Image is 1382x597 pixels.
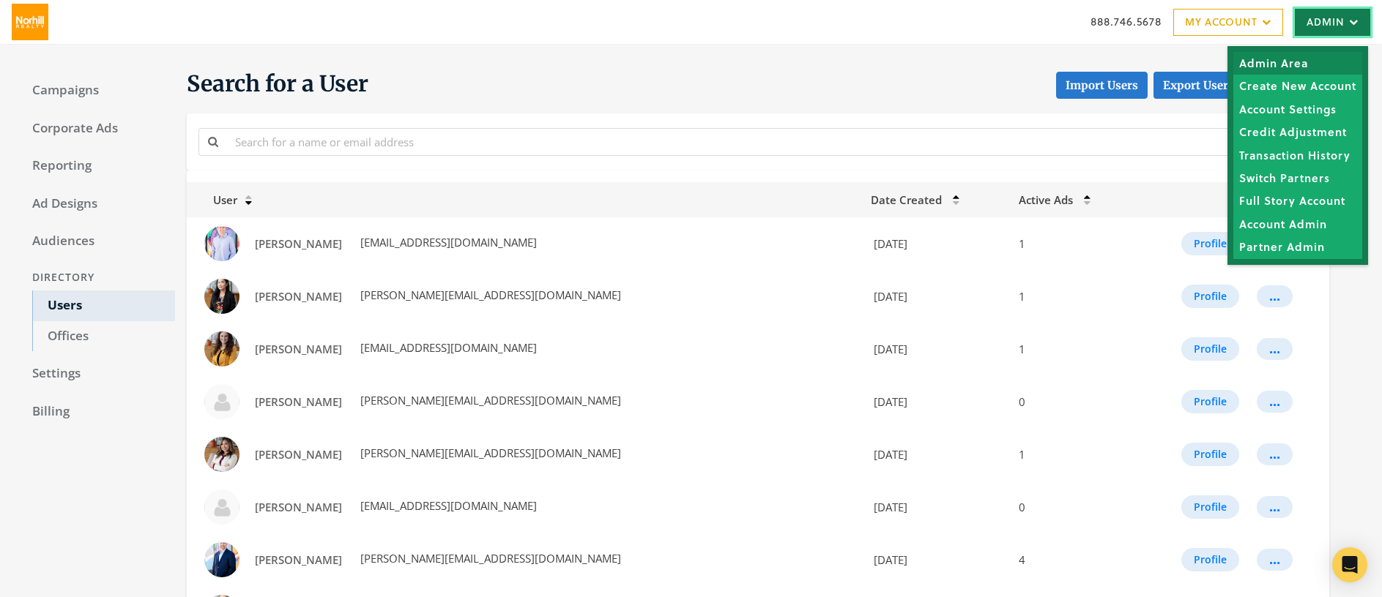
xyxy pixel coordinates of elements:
[1153,72,1244,99] a: Export Users
[357,340,537,355] span: [EMAIL_ADDRESS][DOMAIN_NAME]
[1181,495,1239,519] button: Profile
[1173,9,1283,36] a: My Account
[32,290,175,321] a: Users
[862,270,1011,323] td: [DATE]
[204,384,239,419] img: Sophie Boyd profile
[1257,338,1293,360] button: ...
[1181,285,1239,308] button: Profile
[18,226,175,257] a: Audiences
[1269,454,1280,455] div: ...
[1010,217,1133,270] td: 1
[1269,559,1280,560] div: ...
[357,446,621,460] span: [PERSON_NAME][EMAIL_ADDRESS][DOMAIN_NAME]
[1269,296,1280,297] div: ...
[204,226,239,261] img: Mark Brawley profile
[1269,401,1280,402] div: ...
[1233,189,1362,212] a: Full Story Account
[245,494,352,521] a: [PERSON_NAME]
[245,388,352,416] a: [PERSON_NAME]
[187,70,368,99] span: Search for a User
[204,279,239,314] img: Nina Tapias profile
[1181,443,1239,466] button: Profile
[255,289,342,304] span: [PERSON_NAME]
[1233,52,1362,75] a: Admin Area
[18,189,175,219] a: Ad Designs
[1010,428,1133,481] td: 1
[204,542,239,577] img: Vincent Biondillo profile
[255,394,342,409] span: [PERSON_NAME]
[862,481,1011,533] td: [DATE]
[208,136,218,147] i: Search for a name or email address
[226,128,1318,155] input: Search for a name or email address
[357,393,621,408] span: [PERSON_NAME][EMAIL_ADDRESS][DOMAIN_NAME]
[255,447,342,462] span: [PERSON_NAME]
[255,500,342,514] span: [PERSON_NAME]
[1010,323,1133,375] td: 1
[357,551,621,566] span: [PERSON_NAME][EMAIL_ADDRESS][DOMAIN_NAME]
[255,236,342,251] span: [PERSON_NAME]
[18,151,175,181] a: Reporting
[1056,72,1148,99] button: Import Users
[32,321,175,352] a: Offices
[1233,212,1362,235] a: Account Admin
[1257,285,1293,307] button: ...
[1019,192,1073,207] span: Active Ads
[245,283,352,310] a: [PERSON_NAME]
[1269,506,1280,508] div: ...
[12,4,48,40] img: Adwerx
[1010,533,1133,586] td: 4
[862,323,1011,375] td: [DATE]
[255,552,342,567] span: [PERSON_NAME]
[1257,549,1293,571] button: ...
[862,217,1011,270] td: [DATE]
[1233,236,1362,258] a: Partner Admin
[871,192,942,207] span: Date Created
[1233,143,1362,166] a: Transaction History
[245,230,352,258] a: [PERSON_NAME]
[1010,375,1133,428] td: 0
[1257,391,1293,413] button: ...
[1091,14,1162,29] a: 888.746.5678
[245,336,352,363] a: [PERSON_NAME]
[1332,547,1367,582] div: Open Intercom Messenger
[204,331,239,367] img: Rachael Hartzog profile
[1010,481,1133,533] td: 0
[196,192,237,207] span: User
[1010,270,1133,323] td: 1
[245,441,352,468] a: [PERSON_NAME]
[1257,443,1293,465] button: ...
[1233,97,1362,120] a: Account Settings
[18,397,175,427] a: Billing
[1233,75,1362,97] a: Create New Account
[357,235,537,249] span: [EMAIL_ADDRESS][DOMAIN_NAME]
[1181,390,1239,413] button: Profile
[1295,9,1370,36] a: Admin
[862,533,1011,586] td: [DATE]
[1181,232,1239,255] button: Profile
[1269,348,1280,350] div: ...
[357,288,621,302] span: [PERSON_NAME][EMAIL_ADDRESS][DOMAIN_NAME]
[1257,496,1293,518] button: ...
[1233,166,1362,189] a: Switch Partners
[862,428,1011,481] td: [DATE]
[18,264,175,291] div: Directory
[1233,121,1362,143] a: Credit Adjustment
[1181,548,1239,571] button: Profile
[357,498,537,513] span: [EMAIL_ADDRESS][DOMAIN_NAME]
[862,375,1011,428] td: [DATE]
[245,547,352,574] a: [PERSON_NAME]
[255,342,342,356] span: [PERSON_NAME]
[18,358,175,389] a: Settings
[204,437,239,472] img: Tania Vargas profile
[204,489,239,525] img: Trentin Hartman profile
[18,75,175,106] a: Campaigns
[1181,337,1239,361] button: Profile
[18,113,175,144] a: Corporate Ads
